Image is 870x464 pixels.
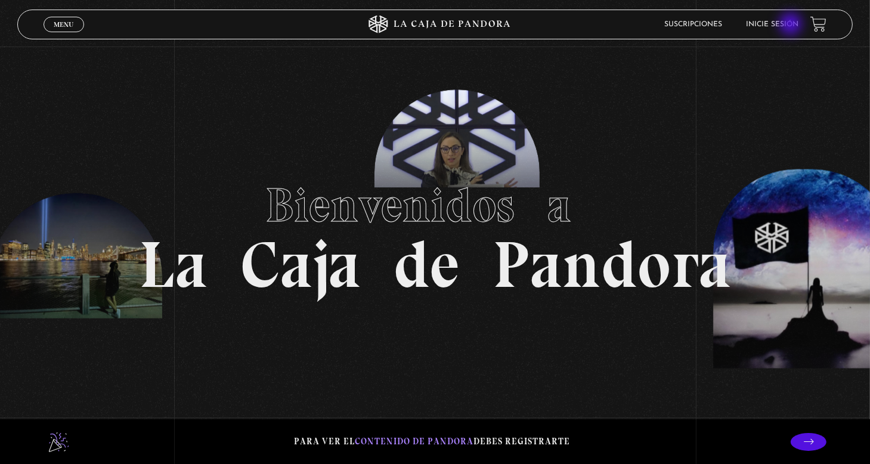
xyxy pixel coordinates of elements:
a: Suscripciones [664,21,722,28]
span: Cerrar [50,30,78,39]
span: Bienvenidos a [266,177,605,234]
h1: La Caja de Pandora [139,166,731,298]
span: Menu [54,21,73,28]
span: contenido de Pandora [355,436,473,447]
a: Inicie sesión [746,21,798,28]
p: Para ver el debes registrarte [294,434,570,450]
a: View your shopping cart [810,16,826,32]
